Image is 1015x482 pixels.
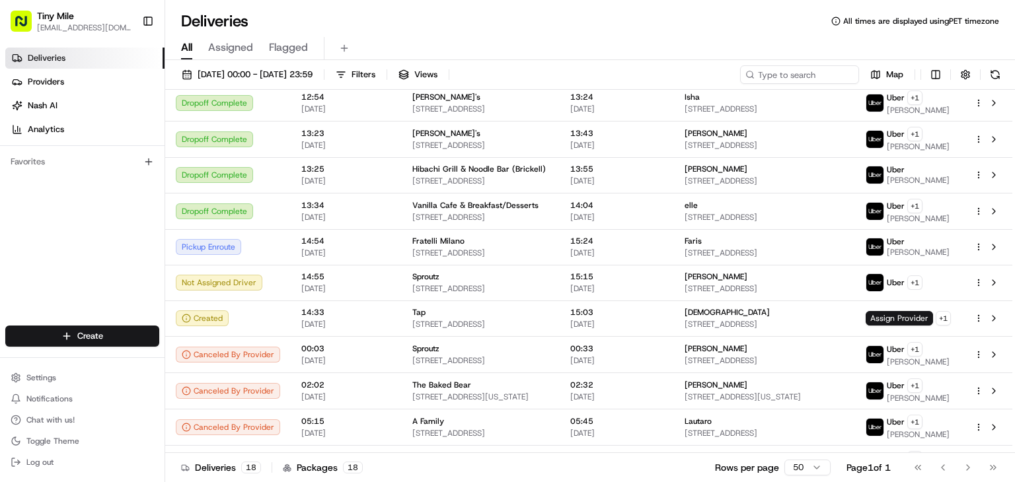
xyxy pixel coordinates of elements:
[283,461,363,474] div: Packages
[570,176,663,186] span: [DATE]
[570,271,663,282] span: 15:15
[5,390,159,408] button: Notifications
[176,347,280,362] button: Canceled By Provider
[986,65,1004,84] button: Refresh
[412,140,549,151] span: [STREET_ADDRESS]
[570,392,663,402] span: [DATE]
[176,383,280,399] button: Canceled By Provider
[685,248,845,258] span: [STREET_ADDRESS]
[864,65,909,84] button: Map
[301,343,391,354] span: 00:03
[412,283,549,294] span: [STREET_ADDRESS]
[301,140,391,151] span: [DATE]
[886,69,903,81] span: Map
[343,462,363,473] div: 18
[93,223,160,234] a: Powered byPylon
[28,100,57,112] span: Nash AI
[887,393,950,403] span: [PERSON_NAME]
[570,140,663,151] span: [DATE]
[5,48,165,69] a: Deliveries
[412,248,549,258] span: [STREET_ADDRESS]
[907,415,922,429] button: +1
[5,119,165,140] a: Analytics
[198,69,313,81] span: [DATE] 00:00 - [DATE] 23:59
[887,201,905,211] span: Uber
[301,104,391,114] span: [DATE]
[887,357,950,367] span: [PERSON_NAME]
[887,236,905,247] span: Uber
[685,319,845,329] span: [STREET_ADDRESS]
[28,52,65,64] span: Deliveries
[887,380,905,391] span: Uber
[5,432,159,450] button: Toggle Theme
[685,236,702,246] span: Faris
[28,76,64,88] span: Providers
[887,175,950,186] span: [PERSON_NAME]
[301,212,391,223] span: [DATE]
[13,13,40,40] img: Nash
[34,85,218,99] input: Clear
[301,164,391,174] span: 13:25
[907,451,922,465] button: +1
[225,130,241,146] button: Start new chat
[570,128,663,139] span: 13:43
[570,104,663,114] span: [DATE]
[301,307,391,318] span: 14:33
[5,368,159,387] button: Settings
[301,428,391,438] span: [DATE]
[5,5,137,37] button: Tiny Mile[EMAIL_ADDRESS][DOMAIN_NAME]
[685,392,845,402] span: [STREET_ADDRESS][US_STATE]
[8,186,106,210] a: 📗Knowledge Base
[13,193,24,203] div: 📗
[181,461,261,474] div: Deliveries
[301,248,391,258] span: [DATE]
[887,344,905,355] span: Uber
[37,9,74,22] button: Tiny Mile
[414,69,437,81] span: Views
[208,40,253,55] span: Assigned
[412,428,549,438] span: [STREET_ADDRESS]
[685,140,845,151] span: [STREET_ADDRESS]
[887,417,905,427] span: Uber
[412,380,471,390] span: The Baked Bear
[5,411,159,429] button: Chat with us!
[352,69,375,81] span: Filters
[301,355,391,366] span: [DATE]
[570,283,663,294] span: [DATE]
[301,392,391,402] span: [DATE]
[112,193,122,203] div: 💻
[907,199,922,213] button: +1
[301,283,391,294] span: [DATE]
[5,71,165,92] a: Providers
[866,94,883,112] img: uber-new-logo.jpeg
[412,271,439,282] span: Sproutz
[887,247,950,258] span: [PERSON_NAME]
[412,355,549,366] span: [STREET_ADDRESS]
[176,310,229,326] button: Created
[77,330,103,342] span: Create
[5,326,159,347] button: Create
[5,453,159,471] button: Log out
[412,212,549,223] span: [STREET_ADDRESS]
[45,139,167,150] div: We're available if you need us!
[685,380,747,390] span: [PERSON_NAME]
[866,382,883,399] img: uber-new-logo.jpeg
[570,200,663,211] span: 14:04
[393,65,443,84] button: Views
[887,92,905,103] span: Uber
[412,164,546,174] span: Hibachi Grill & Noodle Bar (Brickell)
[907,275,922,290] button: +1
[570,428,663,438] span: [DATE]
[181,11,248,32] h1: Deliveries
[412,307,426,318] span: Tap
[570,92,663,102] span: 13:24
[887,164,905,175] span: Uber
[843,16,999,26] span: All times are displayed using PET timezone
[866,419,883,436] img: uber-new-logo.jpeg
[570,355,663,366] span: [DATE]
[26,372,56,383] span: Settings
[685,355,845,366] span: [STREET_ADDRESS]
[887,213,950,224] span: [PERSON_NAME]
